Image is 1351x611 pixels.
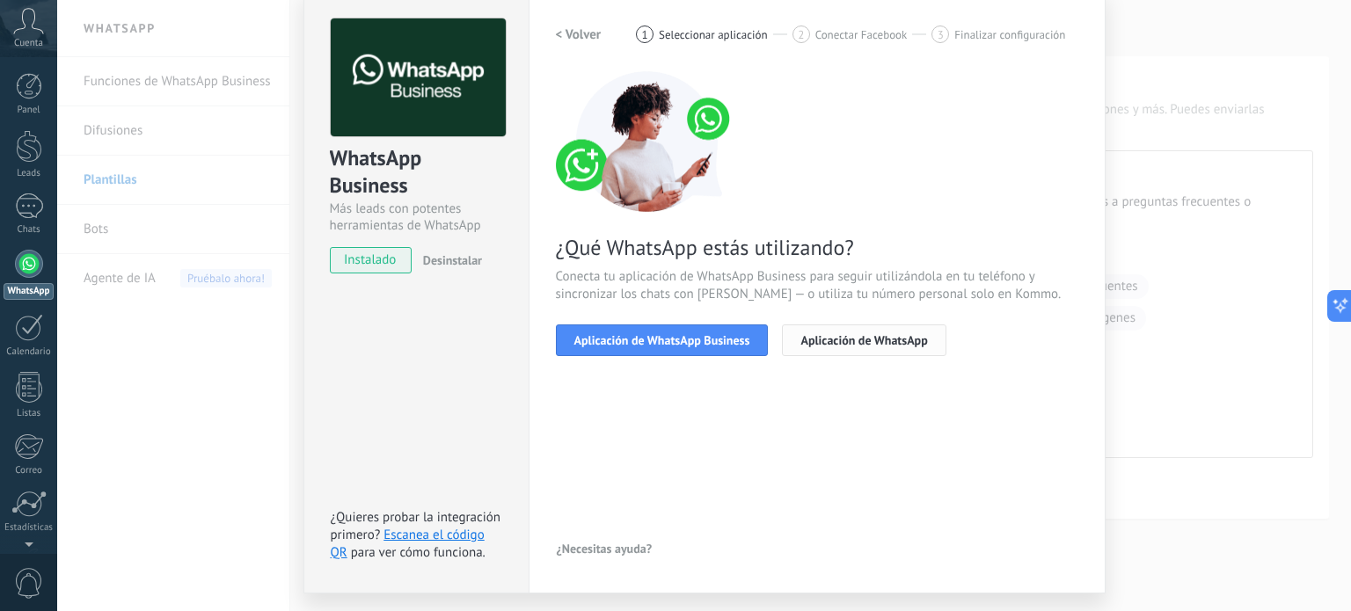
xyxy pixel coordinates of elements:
button: Aplicación de WhatsApp Business [556,324,769,356]
div: WhatsApp Business [330,144,503,200]
img: connect number [556,71,741,212]
span: ¿Quieres probar la integración primero? [331,509,501,543]
div: Chats [4,224,55,236]
img: logo_main.png [331,18,506,137]
span: ¿Necesitas ayuda? [557,542,653,555]
div: Correo [4,465,55,476]
span: Finalizar configuración [954,28,1065,41]
span: Aplicación de WhatsApp Business [574,334,750,346]
span: para ver cómo funciona. [351,544,486,561]
div: Panel [4,105,55,116]
span: 3 [938,27,944,42]
div: Leads [4,168,55,179]
a: Escanea el código QR [331,527,485,561]
button: Aplicación de WhatsApp [782,324,946,356]
button: ¿Necesitas ayuda? [556,535,654,562]
span: Cuenta [14,38,43,49]
h2: < Volver [556,26,602,43]
span: 1 [642,27,648,42]
span: Aplicación de WhatsApp [800,334,927,346]
span: 2 [798,27,804,42]
div: WhatsApp [4,283,54,300]
div: Listas [4,408,55,419]
div: Estadísticas [4,522,55,534]
span: ¿Qué WhatsApp estás utilizando? [556,234,1078,261]
div: Calendario [4,346,55,358]
span: Desinstalar [423,252,482,268]
span: Conecta tu aplicación de WhatsApp Business para seguir utilizándola en tu teléfono y sincronizar ... [556,268,1078,303]
span: Seleccionar aplicación [659,28,768,41]
button: Desinstalar [416,247,482,273]
div: Más leads con potentes herramientas de WhatsApp [330,200,503,234]
button: < Volver [556,18,602,50]
span: Conectar Facebook [815,28,908,41]
span: instalado [331,247,411,273]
